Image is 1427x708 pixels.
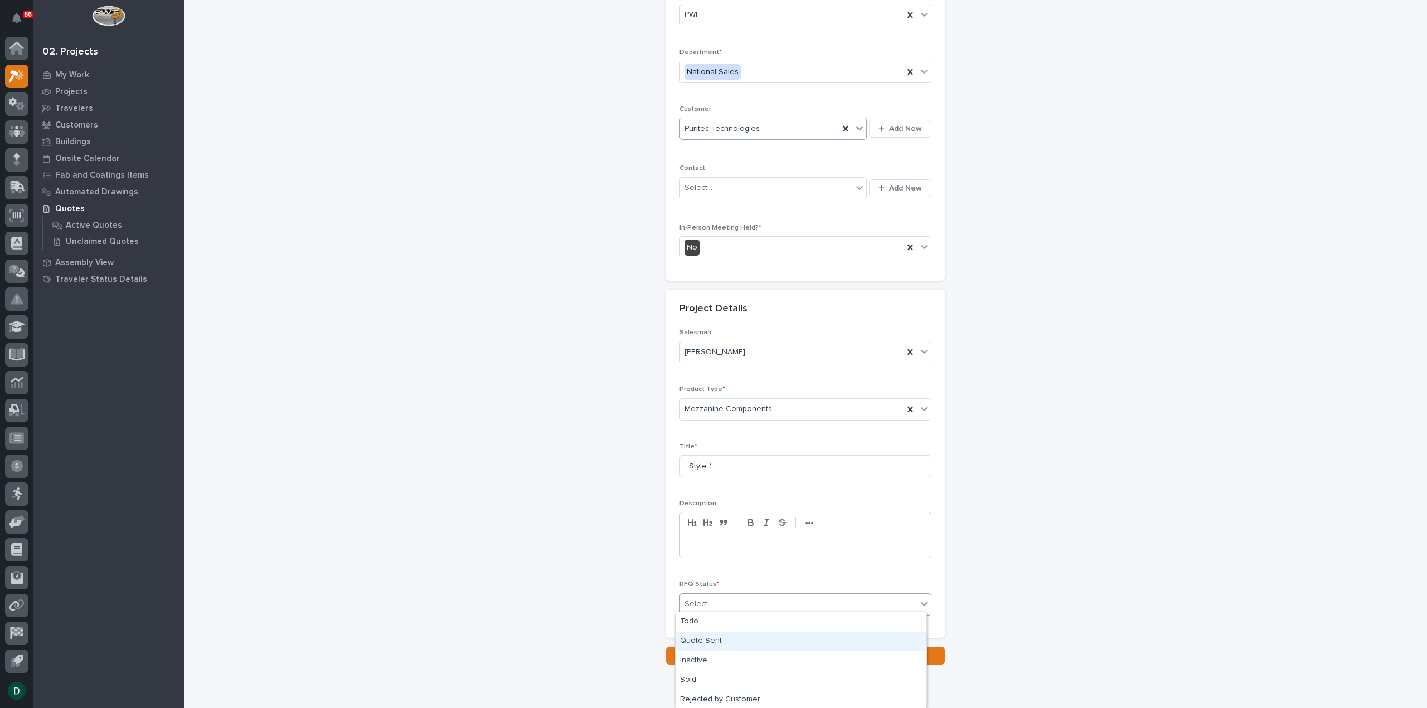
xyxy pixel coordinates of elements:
a: Projects [33,83,184,100]
button: Add New [869,120,931,138]
p: Automated Drawings [55,187,138,197]
p: Active Quotes [66,221,122,231]
div: 02. Projects [42,46,98,58]
span: Description [679,500,716,507]
span: Add New [889,124,922,134]
span: Title [679,443,697,450]
button: Save [666,647,945,665]
span: [PERSON_NAME] [685,346,745,358]
span: PWI [685,9,697,21]
a: Quotes [33,200,184,217]
span: Puritec Technologies [685,123,760,135]
div: Todo [676,612,926,632]
span: Department [679,49,722,56]
strong: ••• [805,519,814,528]
p: Onsite Calendar [55,154,120,164]
div: Quote Sent [676,632,926,651]
div: Notifications86 [14,13,28,31]
a: Automated Drawings [33,183,184,200]
p: Buildings [55,137,91,147]
span: RFQ Status [679,581,719,588]
p: Fab and Coatings Items [55,170,149,180]
a: Traveler Status Details [33,271,184,287]
a: Travelers [33,100,184,116]
a: Customers [33,116,184,133]
div: Inactive [676,651,926,671]
span: Add New [889,183,922,193]
span: Contact [679,165,705,172]
span: Customer [679,106,711,113]
div: Select... [685,598,712,610]
img: Workspace Logo [92,6,125,26]
div: Sold [676,671,926,690]
p: My Work [55,70,89,80]
span: Product Type [679,386,725,393]
a: Unclaimed Quotes [43,233,184,249]
p: Assembly View [55,258,114,268]
p: Travelers [55,104,93,114]
a: Fab and Coatings Items [33,167,184,183]
button: Notifications [5,7,28,30]
p: 86 [25,11,32,18]
a: Assembly View [33,254,184,271]
p: Customers [55,120,98,130]
span: In-Person Meeting Held? [679,224,761,231]
a: Onsite Calendar [33,150,184,167]
div: No [685,240,700,256]
a: My Work [33,66,184,83]
button: Add New [869,179,931,197]
p: Traveler Status Details [55,275,147,285]
p: Projects [55,87,88,97]
button: users-avatar [5,679,28,702]
p: Quotes [55,204,85,214]
a: Buildings [33,133,184,150]
p: Unclaimed Quotes [66,237,139,247]
span: Salesman [679,329,711,336]
span: Mezzanine Components [685,403,772,415]
a: Active Quotes [43,217,184,233]
button: ••• [802,516,817,529]
h2: Project Details [679,303,748,315]
div: National Sales [685,64,741,80]
div: Select... [685,182,712,194]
